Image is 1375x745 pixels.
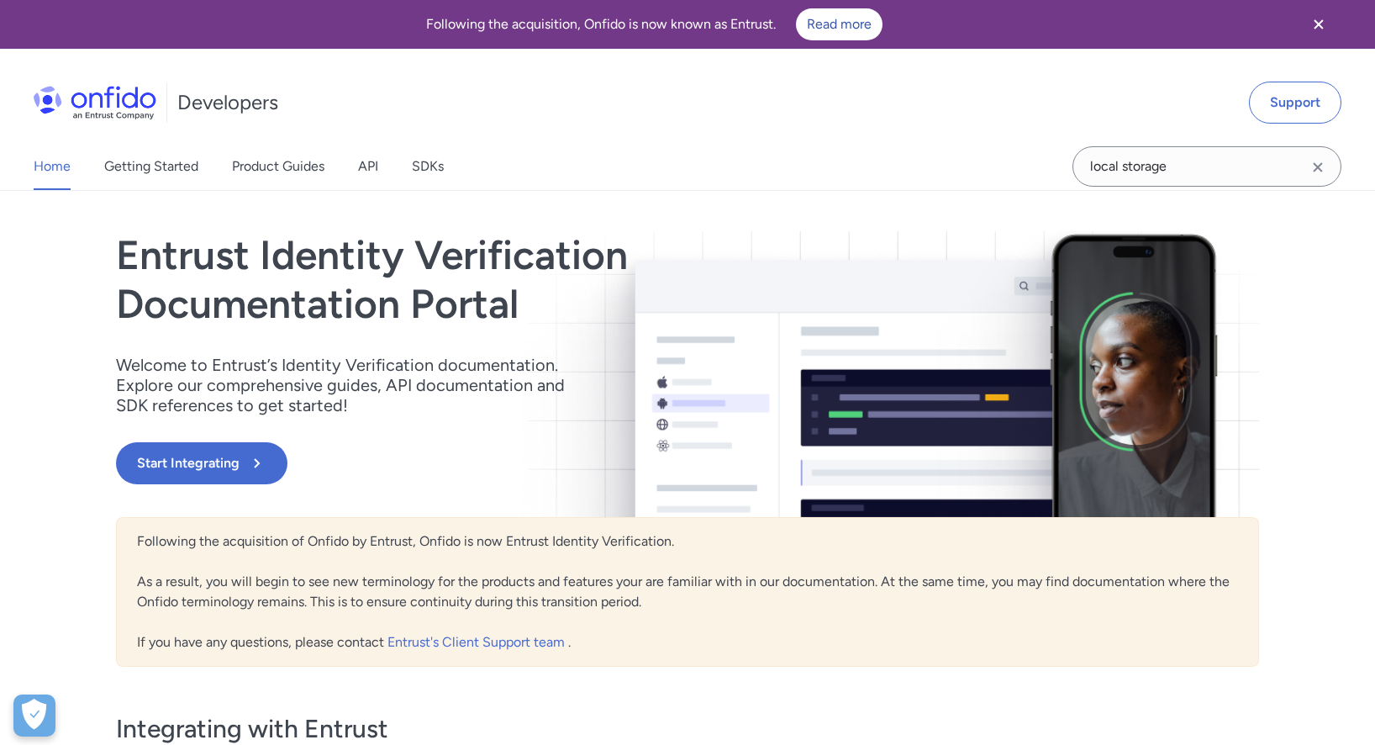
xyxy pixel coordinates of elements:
[796,8,882,40] a: Read more
[34,86,156,119] img: Onfido Logo
[104,143,198,190] a: Getting Started
[1308,157,1328,177] svg: Clear search field button
[116,231,916,328] h1: Entrust Identity Verification Documentation Portal
[412,143,444,190] a: SDKs
[116,355,587,415] p: Welcome to Entrust’s Identity Verification documentation. Explore our comprehensive guides, API d...
[20,8,1288,40] div: Following the acquisition, Onfido is now known as Entrust.
[34,143,71,190] a: Home
[232,143,324,190] a: Product Guides
[1072,146,1341,187] input: Onfido search input field
[358,143,378,190] a: API
[1309,14,1329,34] svg: Close banner
[177,89,278,116] h1: Developers
[13,695,55,737] button: Open Preferences
[116,442,287,484] button: Start Integrating
[1288,3,1350,45] button: Close banner
[1249,82,1341,124] a: Support
[13,695,55,737] div: Cookie Preferences
[116,517,1259,667] div: Following the acquisition of Onfido by Entrust, Onfido is now Entrust Identity Verification. As a...
[116,442,916,484] a: Start Integrating
[387,634,568,650] a: Entrust's Client Support team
